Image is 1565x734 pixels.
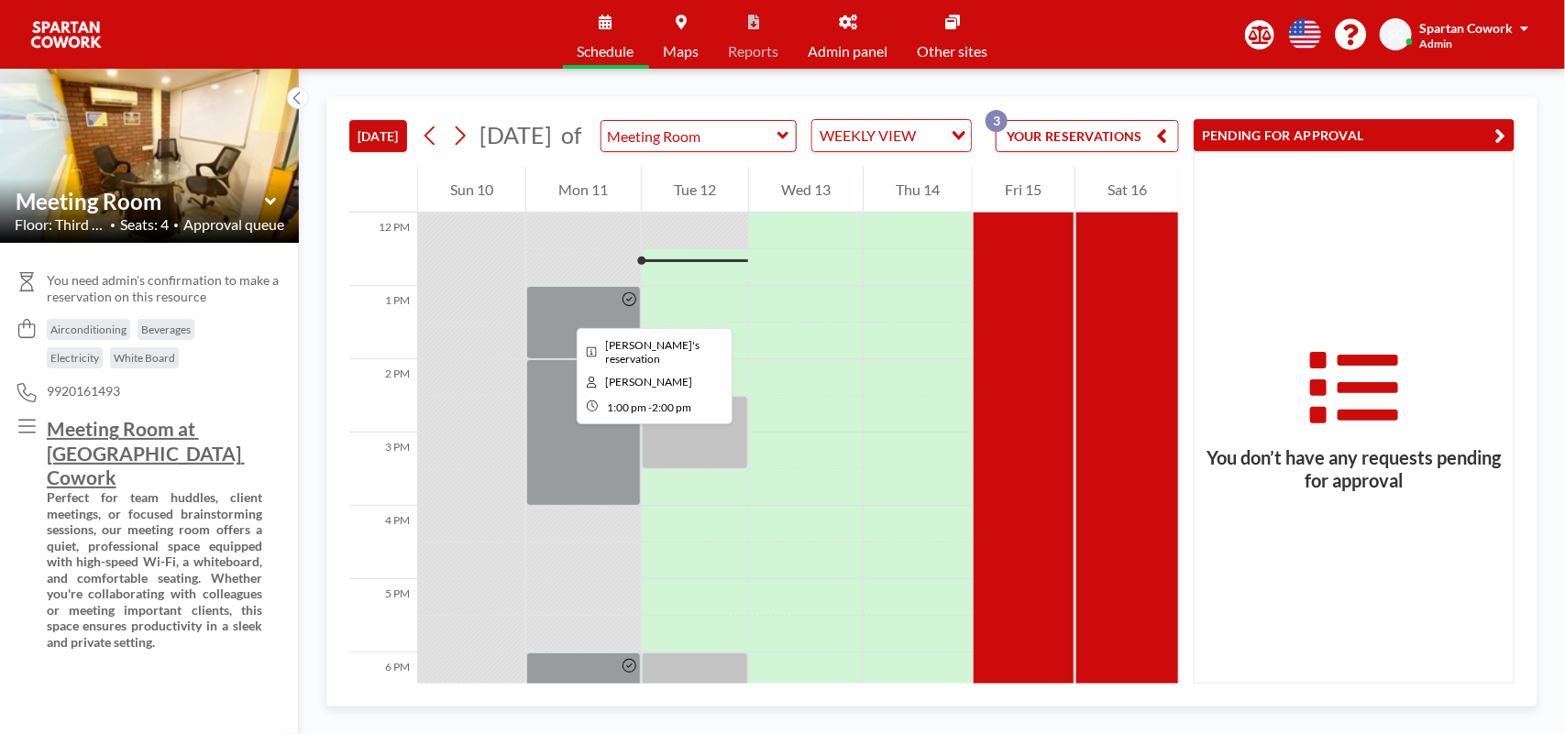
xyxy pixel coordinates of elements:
[349,359,417,433] div: 2 PM
[921,124,941,148] input: Search for option
[47,489,265,650] strong: Perfect for team huddles, client meetings, or focused brainstorming sessions, our meeting room of...
[120,215,169,234] span: Seats: 4
[809,44,888,59] span: Admin panel
[1419,37,1452,50] span: Admin
[29,16,103,53] img: organization-logo
[50,351,99,365] span: Electricity
[349,213,417,286] div: 12 PM
[864,167,972,213] div: Thu 14
[561,121,581,149] span: of
[173,219,179,231] span: •
[973,167,1074,213] div: Fri 15
[1075,167,1179,213] div: Sat 16
[15,215,105,234] span: Floor: Third Flo...
[729,44,779,59] span: Reports
[664,44,700,59] span: Maps
[349,286,417,359] div: 1 PM
[418,167,525,213] div: Sun 10
[47,383,120,400] span: 9920161493
[986,110,1008,132] p: 3
[918,44,988,59] span: Other sites
[816,124,920,148] span: WEEKLY VIEW
[349,506,417,579] div: 4 PM
[607,400,646,414] span: 1:00 PM
[996,120,1179,152] button: YOUR RESERVATIONS3
[606,375,693,389] span: Shweta Singh
[1419,20,1513,36] span: Spartan Cowork
[141,323,191,336] span: Beverages
[749,167,863,213] div: Wed 13
[349,120,407,152] button: [DATE]
[526,167,640,213] div: Mon 11
[349,579,417,652] div: 5 PM
[1388,27,1404,43] span: SC
[652,400,691,414] span: 2:00 PM
[642,167,748,213] div: Tue 12
[349,652,417,726] div: 6 PM
[183,215,284,234] span: Approval queue
[601,121,777,151] input: Meeting Room
[47,272,284,304] span: You need admin's confirmation to make a reservation on this resource
[1195,446,1514,492] h3: You don’t have any requests pending for approval
[110,219,116,231] span: •
[812,120,971,151] div: Search for option
[114,351,175,365] span: White Board
[606,338,700,366] span: Shweta's reservation
[349,433,417,506] div: 3 PM
[47,417,245,488] u: Meeting Room at [GEOGRAPHIC_DATA] Cowork
[479,121,552,148] span: [DATE]
[578,44,634,59] span: Schedule
[16,188,265,214] input: Meeting Room
[50,323,127,336] span: Airconditioning
[648,400,652,414] span: -
[1194,119,1515,151] button: PENDING FOR APPROVAL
